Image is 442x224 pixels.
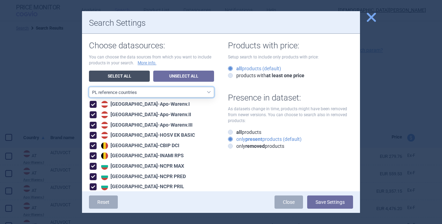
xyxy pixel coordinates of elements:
strong: all [236,66,242,71]
div: [GEOGRAPHIC_DATA] - NCPR MAX [99,163,184,170]
a: More info. [138,60,156,66]
label: products with [228,72,304,79]
img: Bulgaria [101,173,108,180]
div: [GEOGRAPHIC_DATA] - NCPR PRIL [99,183,184,190]
p: Setup search to include only products with price: [228,54,353,60]
label: only products [228,143,284,150]
h1: Products with price: [228,41,353,51]
img: Belgium [101,152,108,159]
img: Austria [101,132,108,139]
button: Save Settings [307,195,353,209]
div: [GEOGRAPHIC_DATA] - Apo-Warenv.III [99,122,193,129]
div: [GEOGRAPHIC_DATA] - HOSV EK BASIC [99,132,195,139]
img: Austria [101,122,108,129]
a: Close [275,195,303,209]
img: Austria [101,101,108,108]
a: Select All [89,71,150,82]
strong: at least one price [266,73,304,78]
strong: removed [245,143,265,149]
h1: Presence in dataset: [228,93,353,103]
div: [GEOGRAPHIC_DATA] - Apo-Warenv.I [99,101,190,108]
div: [GEOGRAPHIC_DATA] - CBIP DCI [99,142,179,149]
h1: Choose datasources: [89,41,214,51]
strong: present [245,136,262,142]
strong: all [236,129,242,135]
p: You can choose the data sources from which you want to include products in your search. [89,54,214,66]
h1: Search Settings [89,18,353,28]
div: [GEOGRAPHIC_DATA] - INAMI RPS [99,152,184,159]
label: products (default) [228,65,281,72]
a: Unselect All [153,71,214,82]
div: [GEOGRAPHIC_DATA] - Apo-Warenv.II [99,111,191,118]
img: Belgium [101,142,108,149]
label: only products (default) [228,136,302,143]
label: products [228,129,261,136]
img: Bulgaria [101,183,108,190]
img: Austria [101,111,108,118]
a: Reset [89,195,118,209]
p: As datasets change in time, products might have been removed from newer versions. You can choose ... [228,106,353,123]
div: [GEOGRAPHIC_DATA] - NCPR PRED [99,173,186,180]
img: Bulgaria [101,163,108,170]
